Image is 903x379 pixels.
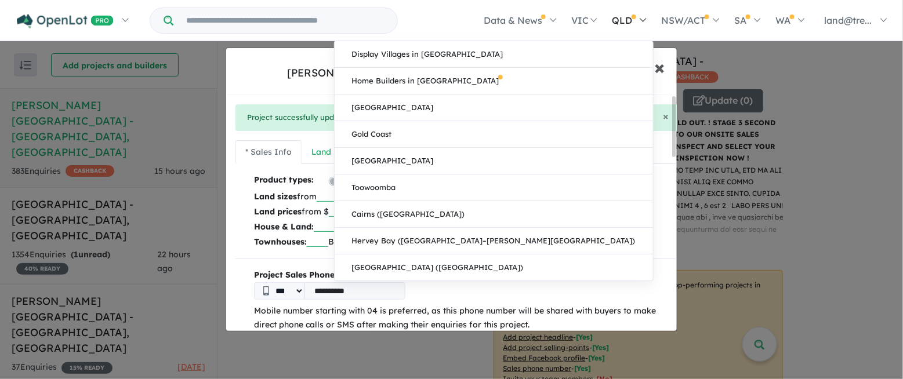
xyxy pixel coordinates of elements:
[663,111,669,122] button: Close
[254,191,297,202] b: Land sizes
[254,221,314,232] b: House & Land:
[254,189,672,204] p: from m to m
[254,173,314,189] b: Product types:
[825,14,872,26] span: land@tre...
[254,234,672,249] p: Bed Bath Car from $ to $
[254,204,672,219] p: from $ to
[655,54,665,79] span: ×
[254,268,672,282] b: Project Sales Phone Number
[176,8,395,33] input: Try estate name, suburb, builder or developer
[335,41,653,68] a: Display Villages in [GEOGRAPHIC_DATA]
[17,14,114,28] img: Openlot PRO Logo White
[263,286,269,296] img: Phone icon
[663,110,669,123] span: ×
[254,304,672,332] p: Mobile number starting with 04 is preferred, as this phone number will be shared with buyers to m...
[254,206,302,217] b: Land prices
[235,104,681,131] div: Project successfully updated.
[311,145,385,159] div: Land Stock List ( 0 )
[335,68,653,94] a: Home Builders in [GEOGRAPHIC_DATA]
[335,121,653,148] a: Gold Coast
[287,65,616,81] div: [PERSON_NAME][GEOGRAPHIC_DATA] - [GEOGRAPHIC_DATA]
[335,228,653,254] a: Hervey Bay ([GEOGRAPHIC_DATA]–[PERSON_NAME][GEOGRAPHIC_DATA])
[335,148,653,174] a: [GEOGRAPHIC_DATA]
[254,236,307,247] b: Townhouses:
[335,174,653,201] a: Toowoomba
[335,201,653,228] a: Cairns ([GEOGRAPHIC_DATA])
[254,219,672,234] p: Bed Bath Car from $ to $
[335,94,653,121] a: [GEOGRAPHIC_DATA]
[335,254,653,280] a: [GEOGRAPHIC_DATA] ([GEOGRAPHIC_DATA])
[245,145,292,159] div: * Sales Info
